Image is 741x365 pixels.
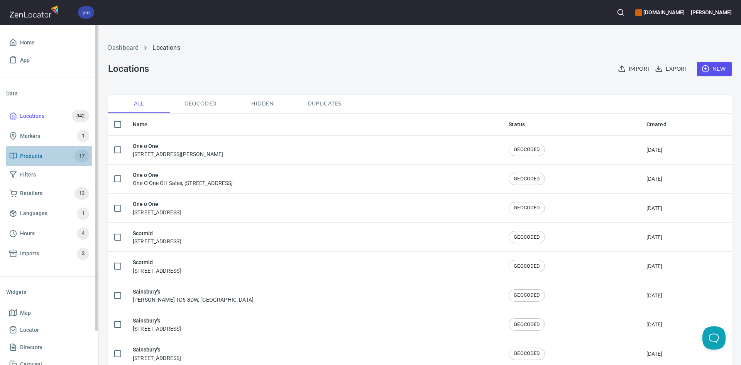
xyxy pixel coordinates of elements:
span: Products [20,151,42,161]
nav: breadcrumb [108,43,732,53]
li: Data [6,84,92,103]
h6: Sainsbury's [133,316,181,325]
div: [DATE] [646,292,663,299]
a: Locations [152,44,180,51]
th: Created [640,114,732,136]
span: Languages [20,209,47,218]
span: GEOCODED [509,263,545,270]
span: GEOCODED [509,234,545,241]
div: [DATE] [646,321,663,328]
th: Name [127,114,502,136]
span: Imports [20,249,39,258]
span: Filters [20,170,36,180]
div: [DATE] [646,175,663,183]
span: 2 [77,249,89,258]
div: [STREET_ADDRESS] [133,200,181,216]
span: Retailers [20,188,42,198]
a: Filters [6,166,92,183]
span: Map [20,308,31,318]
a: App [6,51,92,69]
th: Status [502,114,640,136]
span: Markers [20,131,40,141]
span: GEOCODED [509,350,545,357]
div: [DATE] [646,350,663,358]
div: pro [78,6,94,19]
span: 1 [77,209,89,218]
span: 4 [77,229,89,238]
h6: One o One [133,171,233,179]
span: Locator [20,325,39,335]
a: Languages1 [6,204,92,224]
h6: Scotmid [133,229,181,238]
a: Imports2 [6,244,92,264]
h6: Scotmid [133,258,181,267]
span: All [113,99,165,109]
button: [PERSON_NAME] [691,4,732,21]
span: GEOCODED [509,292,545,299]
span: 17 [74,152,89,161]
div: [STREET_ADDRESS] [133,316,181,333]
button: Search [612,4,629,21]
span: Locations [20,111,44,121]
span: GEOCODED [509,175,545,183]
span: New [703,64,726,74]
h6: [DOMAIN_NAME] [635,8,684,17]
a: Retailers13 [6,183,92,204]
span: 13 [74,189,89,198]
div: Manage your apps [635,4,684,21]
span: App [20,55,30,65]
iframe: Help Scout Beacon - Open [702,326,726,350]
li: Widgets [6,283,92,301]
span: Hours [20,229,35,238]
div: [STREET_ADDRESS] [133,345,181,362]
h6: Sainsbury's [133,345,181,354]
span: Import [619,64,650,74]
span: GEOCODED [509,321,545,328]
a: Products17 [6,146,92,166]
div: [DATE] [646,204,663,212]
span: Export [656,64,687,74]
a: Hours4 [6,224,92,244]
span: Hidden [236,99,289,109]
h6: One o One [133,200,181,208]
div: [STREET_ADDRESS][PERSON_NAME] [133,142,223,158]
span: 342 [72,112,89,121]
span: Duplicates [298,99,350,109]
a: Home [6,34,92,51]
a: Directory [6,339,92,356]
span: GEOCODED [509,204,545,212]
div: One O One Off Sales, [STREET_ADDRESS] [133,171,233,187]
h6: Sainsbury's [133,287,254,296]
span: pro [78,8,94,17]
a: Locator [6,321,92,339]
span: Directory [20,343,42,352]
span: GEOCODED [509,146,545,153]
div: [DATE] [646,146,663,154]
button: New [697,62,732,76]
div: [STREET_ADDRESS] [133,258,181,274]
a: Locations342 [6,106,92,126]
h3: Locations [108,63,149,74]
div: [PERSON_NAME] TD5 8DW, [GEOGRAPHIC_DATA] [133,287,254,304]
a: Map [6,304,92,322]
span: Geocoded [174,99,227,109]
button: Export [653,62,690,76]
button: color-CE600E [635,9,642,16]
div: [DATE] [646,233,663,241]
span: 1 [77,132,89,141]
div: [DATE] [646,262,663,270]
a: Markers1 [6,126,92,146]
button: Import [616,62,653,76]
a: Dashboard [108,44,139,51]
h6: [PERSON_NAME] [691,8,732,17]
span: Home [20,38,35,48]
h6: One o One [133,142,223,150]
div: [STREET_ADDRESS] [133,229,181,245]
img: zenlocator [9,3,61,20]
